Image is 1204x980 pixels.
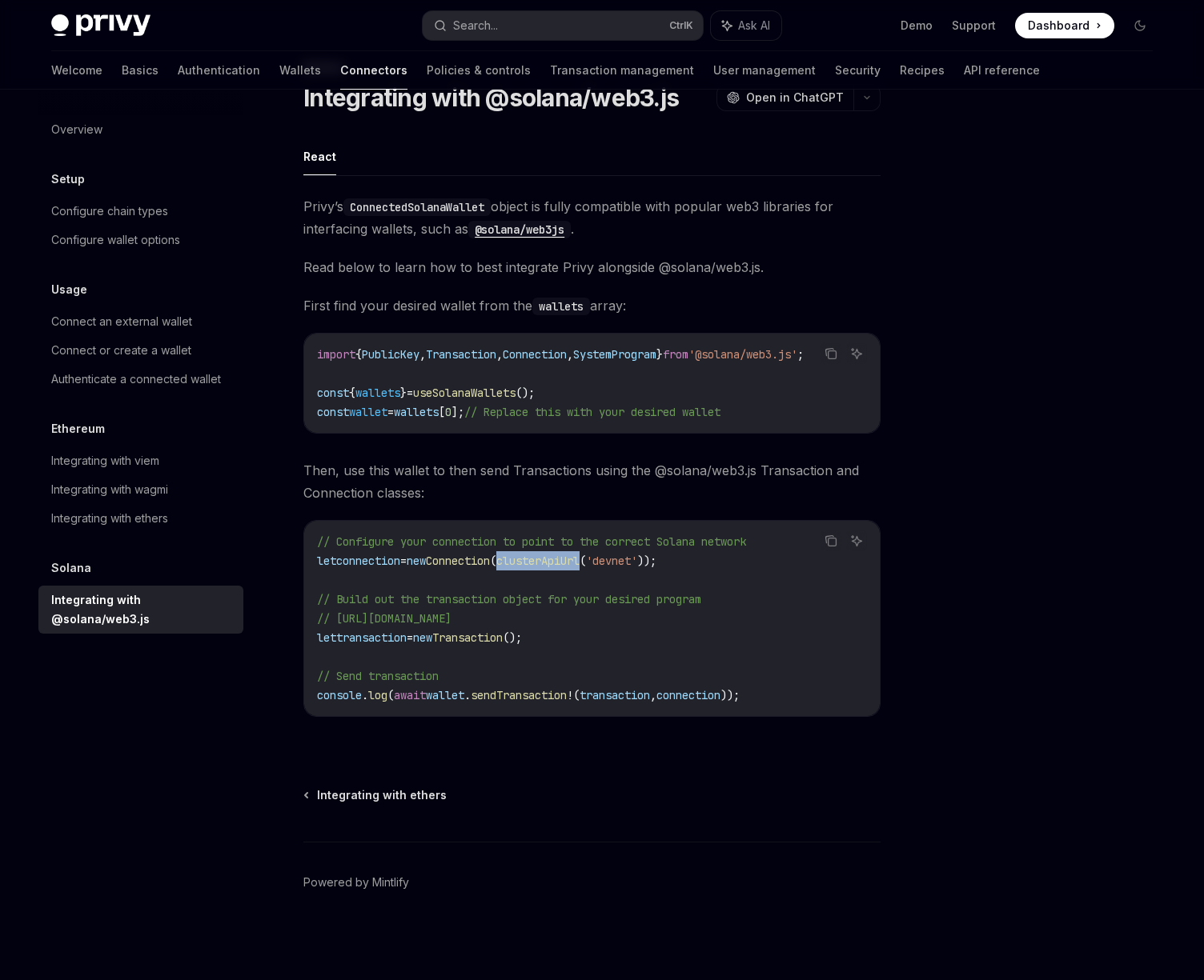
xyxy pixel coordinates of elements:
span: Read below to learn how to best integrate Privy alongside @solana/web3.js. [303,256,881,278]
span: . [362,688,368,702]
h1: Integrating with @solana/web3.js [303,83,679,112]
img: dark logo [51,14,150,37]
span: )); [637,554,656,568]
a: Welcome [51,51,102,90]
button: Copy the contents from the code block [821,530,841,551]
span: , [567,347,573,362]
span: First find your desired wallet from the array: [303,294,881,317]
code: wallets [532,298,590,315]
span: PublicKey [362,347,419,362]
a: Integrating with @solana/web3.js [38,586,243,634]
div: Integrating with @solana/web3.js [51,590,234,629]
a: Connect or create a wallet [38,336,243,365]
span: useSolanaWallets [413,386,516,400]
a: Authentication [178,51,260,90]
span: Ctrl K [669,19,693,32]
button: Ask AI [711,11,781,40]
div: Configure chain types [51,202,168,221]
span: transaction [336,630,407,645]
h5: Ethereum [51,419,105,438]
a: Basics [122,51,159,90]
a: Powered by Mintlify [303,874,409,890]
span: } [656,347,663,362]
a: Demo [901,18,933,34]
span: , [650,688,656,702]
span: new [413,630,432,645]
span: connection [336,554,400,568]
span: Connection [426,554,490,568]
code: @solana/web3js [468,221,571,238]
button: Toggle dark mode [1127,13,1153,38]
a: Security [835,51,881,90]
button: Open in ChatGPT [716,84,853,111]
a: Configure chain types [38,197,243,226]
a: User management [713,51,816,90]
button: React [303,138,336,175]
span: // Send transaction [317,669,439,683]
span: [ [439,405,445,419]
span: Integrating with ethers [317,787,447,803]
span: Open in ChatGPT [746,90,844,106]
a: Overview [38,115,243,144]
span: { [355,347,362,362]
a: Authenticate a connected wallet [38,365,243,394]
span: ]; [451,405,464,419]
span: Dashboard [1028,18,1090,34]
span: const [317,386,349,400]
span: let [317,630,336,645]
span: ; [797,347,804,362]
span: log [368,688,387,702]
span: clusterApiUrl [496,554,580,568]
div: Authenticate a connected wallet [51,370,221,389]
span: = [407,630,413,645]
h5: Setup [51,170,85,189]
a: API reference [964,51,1040,90]
span: connection [656,688,720,702]
span: = [387,405,394,419]
span: , [496,347,503,362]
div: Integrating with viem [51,451,159,470]
span: import [317,347,355,362]
span: Transaction [432,630,503,645]
span: 0 [445,405,451,419]
a: @solana/web3js [468,221,571,237]
button: Ask AI [846,530,867,551]
span: . [464,688,471,702]
span: ( [490,554,496,568]
a: Integrating with wagmi [38,475,243,504]
span: Then, use this wallet to then send Transactions using the @solana/web3.js Transaction and Connect... [303,459,881,504]
span: (); [503,630,522,645]
span: } [400,386,407,400]
span: (); [516,386,535,400]
a: Integrating with ethers [38,504,243,533]
span: Connection [503,347,567,362]
a: Dashboard [1015,13,1114,38]
a: Connect an external wallet [38,307,243,336]
span: SystemProgram [573,347,656,362]
button: Search...CtrlK [423,11,703,40]
span: = [407,386,413,400]
span: { [349,386,355,400]
div: Overview [51,120,102,139]
span: // Replace this with your desired wallet [464,405,720,419]
span: wallets [355,386,400,400]
code: ConnectedSolanaWallet [343,198,491,216]
span: // Build out the transaction object for your desired program [317,592,701,606]
a: Connectors [340,51,407,90]
span: ( [580,554,586,568]
h5: Solana [51,558,91,578]
span: wallet [349,405,387,419]
div: Integrating with ethers [51,509,168,528]
div: Search... [453,16,498,35]
span: transaction [580,688,650,702]
button: Copy the contents from the code block [821,343,841,364]
span: wallets [394,405,439,419]
a: Support [952,18,996,34]
a: Configure wallet options [38,226,243,254]
div: Connect or create a wallet [51,341,191,360]
span: ( [573,688,580,702]
span: await [394,688,426,702]
span: wallet [426,688,464,702]
span: = [400,554,407,568]
div: Configure wallet options [51,230,180,250]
